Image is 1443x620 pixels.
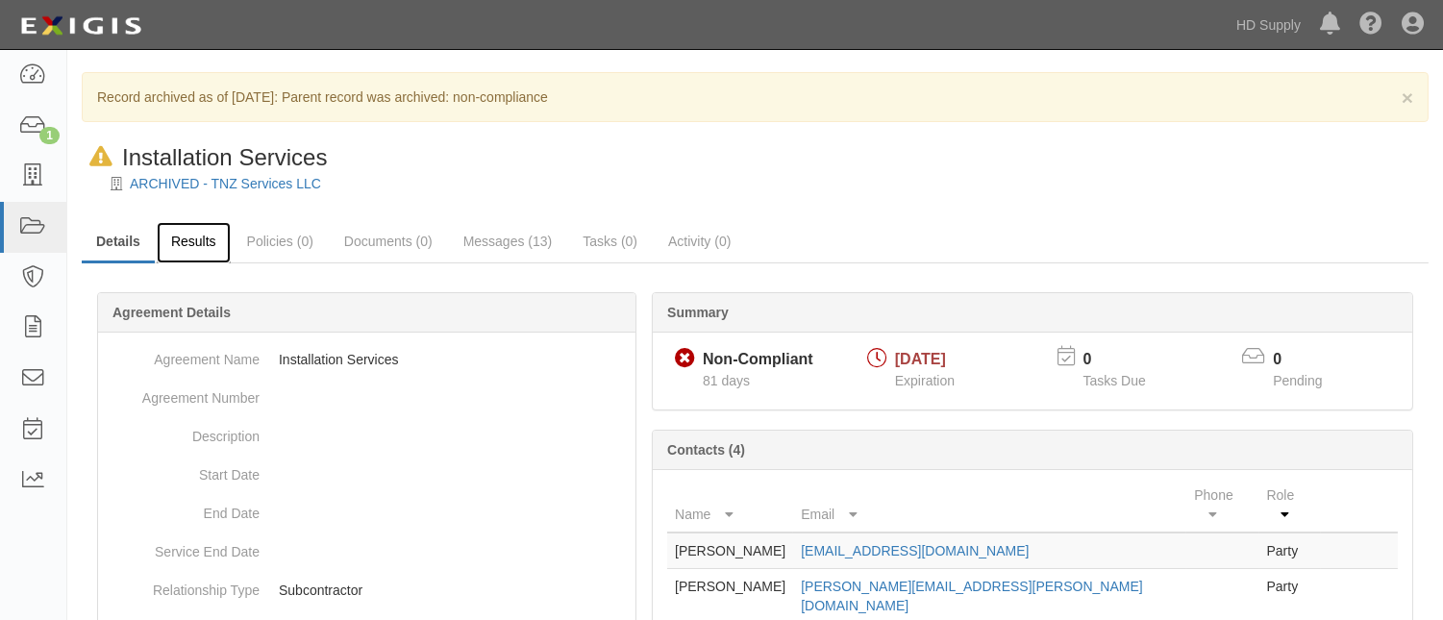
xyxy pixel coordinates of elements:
[106,417,260,446] dt: Description
[330,222,447,260] a: Documents (0)
[130,176,321,191] a: ARCHIVED - TNZ Services LLC
[895,373,955,388] span: Expiration
[1359,13,1382,37] i: Help Center - Complianz
[82,141,327,174] div: Installation Services
[106,456,260,484] dt: Start Date
[675,349,695,369] i: Non-Compliant
[82,222,155,263] a: Details
[1227,6,1310,44] a: HD Supply
[703,349,813,371] div: Non-Compliant
[106,379,260,408] dt: Agreement Number
[703,373,750,388] span: Since 06/19/2025
[97,87,1413,107] p: Record archived as of [DATE]: Parent record was archived: non-compliance
[667,533,793,569] td: [PERSON_NAME]
[1083,373,1146,388] span: Tasks Due
[1273,349,1346,371] p: 0
[122,144,327,170] span: Installation Services
[1259,478,1321,533] th: Role
[106,571,260,600] dt: Relationship Type
[112,305,231,320] b: Agreement Details
[568,222,652,260] a: Tasks (0)
[106,494,260,523] dt: End Date
[1402,87,1413,108] button: Close
[1402,87,1413,109] span: ×
[654,222,745,260] a: Activity (0)
[801,543,1029,558] a: [EMAIL_ADDRESS][DOMAIN_NAME]
[14,9,147,43] img: logo-5460c22ac91f19d4615b14bd174203de0afe785f0fc80cf4dbbc73dc1793850b.png
[667,305,729,320] b: Summary
[667,442,745,458] b: Contacts (4)
[1259,533,1321,569] td: Party
[39,127,60,144] div: 1
[157,222,231,263] a: Results
[1186,478,1258,533] th: Phone
[667,478,793,533] th: Name
[801,579,1143,613] a: [PERSON_NAME][EMAIL_ADDRESS][PERSON_NAME][DOMAIN_NAME]
[1273,373,1322,388] span: Pending
[106,340,260,369] dt: Agreement Name
[89,147,112,167] i: In Default since 08/13/2025
[106,340,628,379] dd: Installation Services
[1083,349,1170,371] p: 0
[895,351,946,367] span: [DATE]
[106,571,628,609] dd: Subcontractor
[449,222,567,260] a: Messages (13)
[106,533,260,561] dt: Service End Date
[793,478,1186,533] th: Email
[233,222,328,260] a: Policies (0)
